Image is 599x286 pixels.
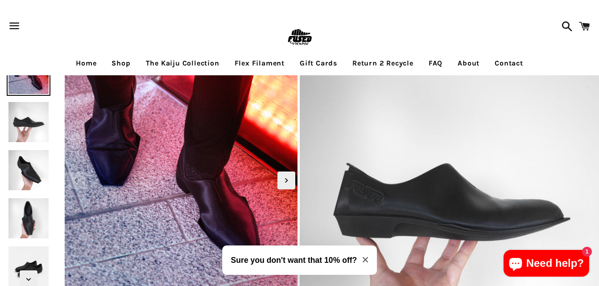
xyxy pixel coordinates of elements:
img: [3D printed Shoes] - lightweight custom 3dprinted shoes sneakers sandals fused footwear [7,100,50,144]
a: Home [69,52,103,74]
img: [3D printed Shoes] - lightweight custom 3dprinted shoes sneakers sandals fused footwear [7,196,50,240]
a: Contact [488,52,530,74]
a: Flex Filament [228,52,291,74]
a: FAQ [422,52,449,74]
a: Gift Cards [293,52,344,74]
a: The Kaiju Collection [139,52,226,74]
inbox-online-store-chat: Shopify online store chat [501,250,592,279]
a: About [451,52,486,74]
img: [3D printed Shoes] - lightweight custom 3dprinted shoes sneakers sandals fused footwear [7,148,50,192]
div: Next slide [277,172,295,189]
div: Previous slide [67,172,85,189]
a: Shop [105,52,137,74]
img: FUSEDfootwear [285,23,314,52]
a: Return 2 Recycle [346,52,420,74]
